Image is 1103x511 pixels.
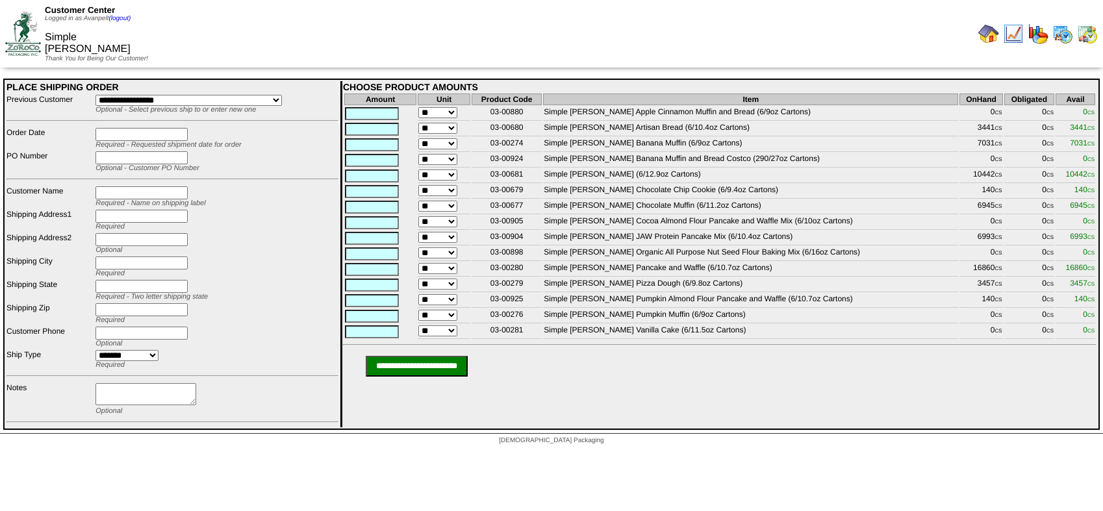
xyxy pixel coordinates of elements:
[1046,312,1054,318] span: CS
[959,293,1002,308] td: 140
[472,309,542,323] td: 03-00276
[6,82,338,92] div: PLACE SHIPPING ORDER
[543,153,958,168] td: Simple [PERSON_NAME] Banana Muffin and Bread Costco (290/27oz Cartons)
[95,106,256,114] span: Optional - Select previous ship to or enter new one
[1087,125,1095,131] span: CS
[543,184,958,199] td: Simple [PERSON_NAME] Chocolate Chip Cookie (6/9.4oz Cartons)
[1004,153,1055,168] td: 0
[1004,122,1055,136] td: 0
[6,127,94,149] td: Order Date
[95,269,125,277] span: Required
[1087,141,1095,147] span: CS
[1046,125,1054,131] span: CS
[978,23,999,44] img: home.gif
[543,138,958,152] td: Simple [PERSON_NAME] Banana Muffin (6/9oz Cartons)
[1087,203,1095,209] span: CS
[95,407,122,415] span: Optional
[45,5,115,15] span: Customer Center
[1004,325,1055,339] td: 0
[995,297,1002,303] span: CS
[472,200,542,214] td: 03-00677
[1083,154,1095,163] span: 0
[95,223,125,231] span: Required
[1087,312,1095,318] span: CS
[995,110,1002,116] span: CS
[995,203,1002,209] span: CS
[1046,203,1054,209] span: CS
[959,278,1002,292] td: 3457
[995,250,1002,256] span: CS
[6,209,94,231] td: Shipping Address1
[6,382,94,416] td: Notes
[1046,328,1054,334] span: CS
[543,262,958,277] td: Simple [PERSON_NAME] Pancake and Waffle (6/10.7oz Cartons)
[959,93,1002,105] th: OnHand
[1046,234,1054,240] span: CS
[472,169,542,183] td: 03-00681
[1046,281,1054,287] span: CS
[6,256,94,278] td: Shipping City
[959,262,1002,277] td: 16860
[543,325,958,339] td: Simple [PERSON_NAME] Vanilla Cake (6/11.5oz Cartons)
[995,328,1002,334] span: CS
[95,316,125,324] span: Required
[1046,141,1054,147] span: CS
[1046,297,1054,303] span: CS
[1087,219,1095,225] span: CS
[1087,188,1095,193] span: CS
[543,122,958,136] td: Simple [PERSON_NAME] Artisan Bread (6/10.4oz Cartons)
[959,325,1002,339] td: 0
[1070,279,1095,288] span: 3457
[959,106,1002,121] td: 0
[95,141,241,149] span: Required - Requested shipment date for order
[1056,93,1095,105] th: Avail
[995,312,1002,318] span: CS
[1083,107,1095,116] span: 0
[1004,216,1055,230] td: 0
[5,12,41,55] img: ZoRoCo_Logo(Green%26Foil)%20jpg.webp
[45,32,131,55] span: Simple [PERSON_NAME]
[1004,169,1055,183] td: 0
[1077,23,1098,44] img: calendarinout.gif
[959,169,1002,183] td: 10442
[418,93,470,105] th: Unit
[6,349,94,369] td: Ship Type
[1083,325,1095,334] span: 0
[95,361,125,369] span: Required
[472,231,542,245] td: 03-00904
[6,151,94,173] td: PO Number
[1070,232,1095,241] span: 6993
[959,122,1002,136] td: 3441
[959,231,1002,245] td: 6993
[1004,200,1055,214] td: 0
[472,278,542,292] td: 03-00279
[995,156,1002,162] span: CS
[995,266,1002,271] span: CS
[472,122,542,136] td: 03-00680
[6,232,94,255] td: Shipping Address2
[1004,138,1055,152] td: 0
[543,247,958,261] td: Simple [PERSON_NAME] Organic All Purpose Nut Seed Flour Baking Mix (6/16oz Cartons)
[45,55,148,62] span: Thank You for Being Our Customer!
[1087,328,1095,334] span: CS
[1087,172,1095,178] span: CS
[1087,110,1095,116] span: CS
[1087,234,1095,240] span: CS
[1003,23,1024,44] img: line_graph.gif
[959,138,1002,152] td: 7031
[472,216,542,230] td: 03-00905
[1004,309,1055,323] td: 0
[1087,297,1095,303] span: CS
[6,303,94,325] td: Shipping Zip
[1074,185,1095,194] span: 140
[543,293,958,308] td: Simple [PERSON_NAME] Pumpkin Almond Flour Pancake and Waffle (6/10.7oz Cartons)
[343,82,1097,92] div: CHOOSE PRODUCT AMOUNTS
[1046,110,1054,116] span: CS
[543,278,958,292] td: Simple [PERSON_NAME] Pizza Dough (6/9.8oz Cartons)
[95,293,208,301] span: Required - Two letter shipping state
[1046,156,1054,162] span: CS
[995,141,1002,147] span: CS
[1074,294,1095,303] span: 140
[995,219,1002,225] span: CS
[959,309,1002,323] td: 0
